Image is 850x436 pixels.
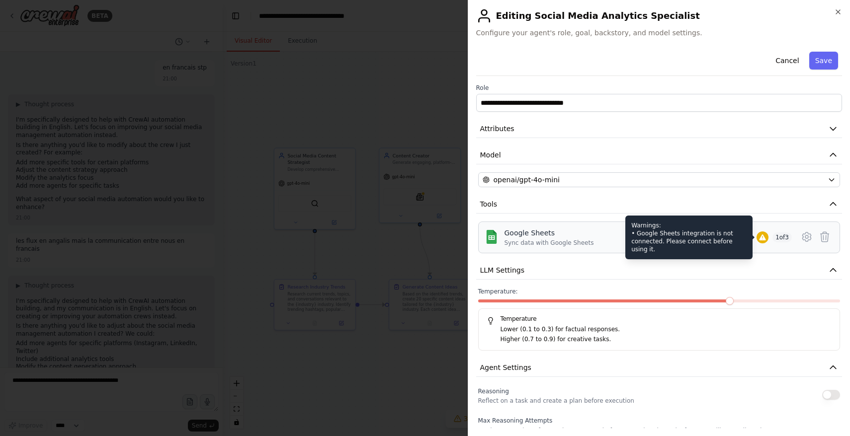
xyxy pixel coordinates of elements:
[487,315,832,323] h5: Temperature
[501,335,832,345] p: Higher (0.7 to 0.9) for creative tasks.
[816,228,834,246] button: Delete tool
[485,230,499,244] img: Google Sheets
[476,120,843,138] button: Attributes
[476,359,843,377] button: Agent Settings
[478,388,509,395] span: Reasoning
[480,265,525,275] span: LLM Settings
[480,124,514,134] span: Attributes
[494,175,560,185] span: openai/gpt-4o-mini
[478,417,841,425] label: Max Reasoning Attempts
[769,52,805,70] button: Cancel
[505,228,594,238] div: Google Sheets
[476,28,843,38] span: Configure your agent's role, goal, backstory, and model settings.
[476,195,843,214] button: Tools
[809,52,838,70] button: Save
[798,228,816,246] button: Configure tool
[480,199,498,209] span: Tools
[478,172,841,187] button: openai/gpt-4o-mini
[505,239,594,247] div: Sync data with Google Sheets
[772,232,792,242] span: 1 of 3
[476,146,843,164] button: Model
[478,397,634,405] p: Reflect on a task and create a plan before execution
[476,84,843,92] label: Role
[478,427,841,435] p: Maximum number of reasoning attempts before executing the task. If empty, will try until ready.
[478,288,518,295] span: Temperature:
[501,325,832,335] p: Lower (0.1 to 0.3) for factual responses.
[476,261,843,280] button: LLM Settings
[476,8,843,24] h2: Editing Social Media Analytics Specialist
[480,363,531,372] span: Agent Settings
[480,150,501,160] span: Model
[625,216,753,259] div: Warnings: • Google Sheets integration is not connected. Please connect before using it.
